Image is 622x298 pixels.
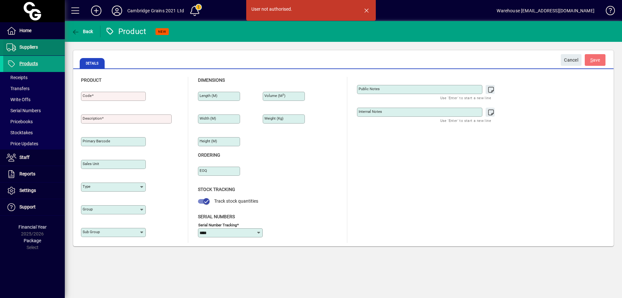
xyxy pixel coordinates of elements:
mat-label: Sub group [83,230,100,234]
mat-label: Internal Notes [359,109,382,114]
button: Profile [107,5,127,17]
a: Reports [3,166,65,182]
span: Details [80,58,105,68]
a: Home [3,23,65,39]
span: Serial Numbers [6,108,41,113]
span: Suppliers [19,44,38,50]
span: NEW [158,30,166,34]
a: Transfers [3,83,65,94]
a: Pricebooks [3,116,65,127]
span: S [590,57,593,63]
span: Track stock quantities [214,198,258,204]
span: Financial Year [18,224,47,230]
mat-label: Serial Number tracking [198,222,237,227]
mat-label: Description [83,116,102,121]
a: Staff [3,149,65,166]
div: Warehouse [EMAIL_ADDRESS][DOMAIN_NAME] [497,6,594,16]
span: Stocktakes [6,130,33,135]
a: Support [3,199,65,215]
span: Transfers [6,86,29,91]
span: Receipts [6,75,28,80]
span: Write Offs [6,97,30,102]
span: Settings [19,188,36,193]
sup: 3 [282,93,284,96]
a: Suppliers [3,39,65,55]
mat-label: Weight (Kg) [264,116,283,121]
mat-label: Length (m) [200,93,217,98]
a: Settings [3,183,65,199]
a: Price Updates [3,138,65,149]
mat-label: Width (m) [200,116,216,121]
span: Price Updates [6,141,38,146]
a: Write Offs [3,94,65,105]
span: Serial Numbers [198,214,235,219]
span: Support [19,204,36,209]
a: Receipts [3,72,65,83]
button: Save [585,54,605,66]
span: Stock Tracking [198,187,235,192]
div: Cambridge Grains 2021 Ltd [127,6,184,16]
span: Cancel [564,55,578,66]
mat-hint: Use 'Enter' to start a new line [440,94,491,101]
button: Back [70,26,95,37]
mat-label: Group [83,207,93,211]
span: Home [19,28,31,33]
a: Serial Numbers [3,105,65,116]
mat-label: EOQ [200,168,207,173]
span: Reports [19,171,35,176]
mat-label: Public Notes [359,87,380,91]
span: Pricebooks [6,119,33,124]
mat-hint: Use 'Enter' to start a new line [440,117,491,124]
mat-label: Type [83,184,90,189]
span: Package [24,238,41,243]
span: Products [19,61,38,66]
mat-label: Height (m) [200,139,217,143]
span: Dimensions [198,77,225,83]
span: Ordering [198,152,220,158]
button: Add [86,5,107,17]
button: Cancel [561,54,582,66]
mat-label: Sales unit [83,161,99,166]
div: Product [105,26,146,37]
a: Knowledge Base [601,1,614,22]
mat-label: Code [83,93,92,98]
mat-label: Volume (m ) [264,93,285,98]
a: Stocktakes [3,127,65,138]
span: ave [590,55,600,66]
app-page-header-button: Back [65,26,100,37]
mat-label: Primary barcode [83,139,110,143]
span: Back [72,29,93,34]
span: Product [81,77,101,83]
span: Staff [19,155,29,160]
